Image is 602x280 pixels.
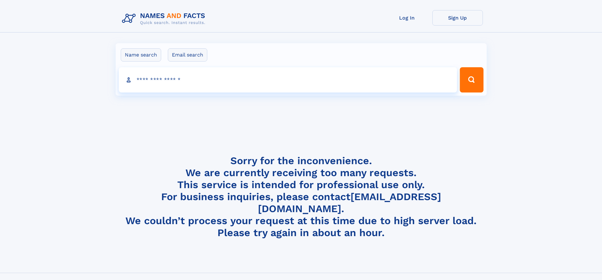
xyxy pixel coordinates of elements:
[168,48,207,62] label: Email search
[119,155,483,239] h4: Sorry for the inconvenience. We are currently receiving too many requests. This service is intend...
[460,67,483,92] button: Search Button
[119,10,210,27] img: Logo Names and Facts
[121,48,161,62] label: Name search
[119,67,457,92] input: search input
[258,191,441,215] a: [EMAIL_ADDRESS][DOMAIN_NAME]
[382,10,432,26] a: Log In
[432,10,483,26] a: Sign Up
